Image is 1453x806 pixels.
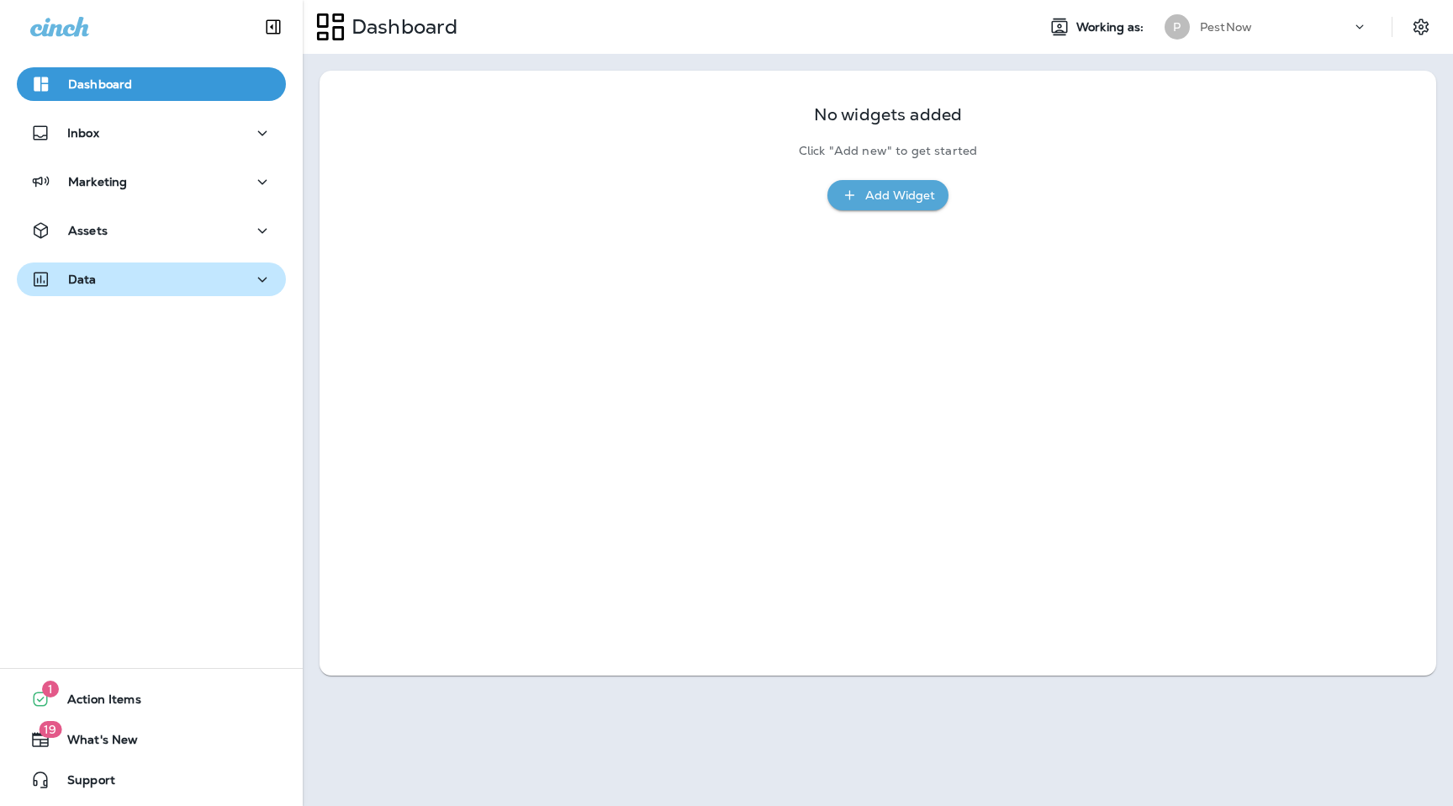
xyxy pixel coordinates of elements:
span: Support [50,773,115,793]
p: Inbox [67,126,99,140]
button: Inbox [17,116,286,150]
p: PestNow [1200,20,1252,34]
span: 1 [42,681,59,697]
button: Add Widget [827,180,948,211]
p: Assets [68,224,108,237]
p: Dashboard [68,77,132,91]
span: Working as: [1076,20,1148,34]
button: Support [17,763,286,797]
button: 1Action Items [17,682,286,716]
button: Collapse Sidebar [250,10,297,44]
button: Marketing [17,165,286,199]
button: 19What's New [17,723,286,756]
button: Assets [17,214,286,247]
div: Add Widget [865,185,935,206]
p: Click "Add new" to get started [799,144,977,158]
span: Action Items [50,692,141,713]
span: 19 [39,721,61,738]
div: P [1165,14,1190,40]
button: Data [17,262,286,296]
p: No widgets added [814,108,962,122]
button: Settings [1406,12,1436,42]
p: Marketing [68,175,127,188]
span: What's New [50,733,138,753]
p: Data [68,273,97,286]
button: Dashboard [17,67,286,101]
p: Dashboard [345,14,457,40]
